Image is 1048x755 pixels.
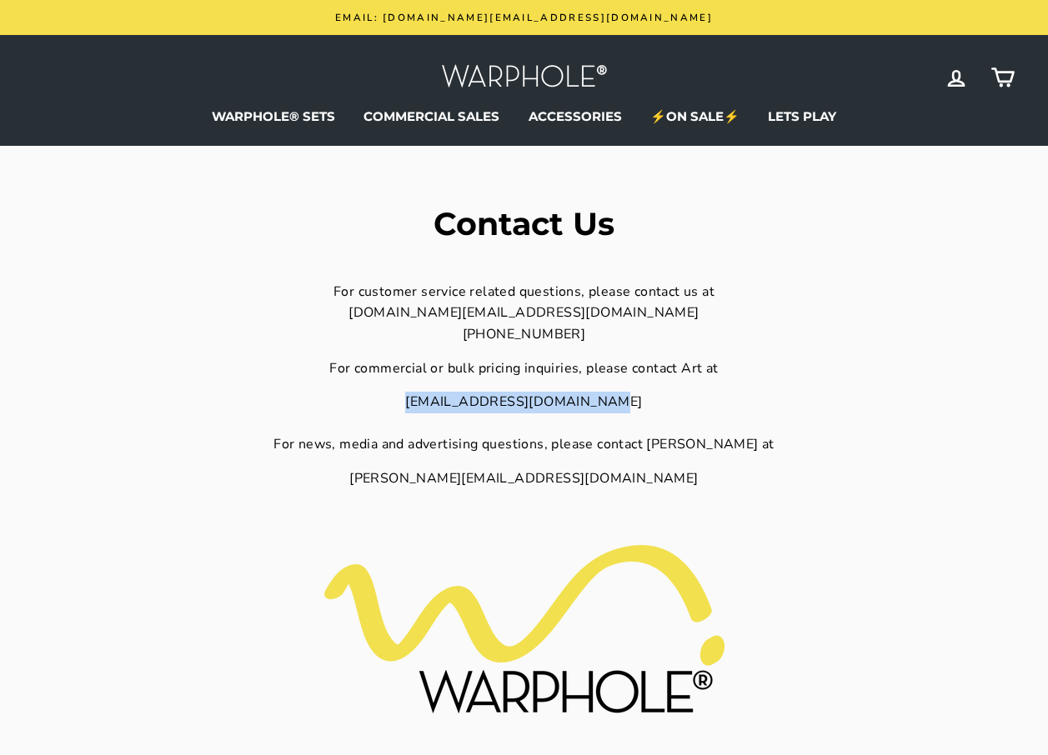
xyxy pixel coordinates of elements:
span: Email: [DOMAIN_NAME][EMAIL_ADDRESS][DOMAIN_NAME] [335,11,713,24]
img: Warphole [441,60,608,96]
img: Logo_Title_Graphic_Color_TRADEMARK_BLACK_LETTERS_3-9-21_480x480.png [324,545,725,726]
ul: Primary [33,104,1015,129]
div: [DOMAIN_NAME][EMAIL_ADDRESS][DOMAIN_NAME] [158,302,890,324]
a: COMMERCIAL SALES [351,104,512,129]
div: For customer service related questions, please contact us at [158,282,890,303]
h1: Contact Us [158,208,890,240]
div: For commercial or bulk pricing inquiries, please contact Art at [158,358,890,380]
a: Email: [DOMAIN_NAME][EMAIL_ADDRESS][DOMAIN_NAME] [38,8,1010,27]
a: ACCESSORIES [516,104,634,129]
div: [EMAIL_ADDRESS][DOMAIN_NAME] For news, media and advertising questions, please contact [PERSON_NA... [158,392,890,456]
div: [PERSON_NAME][EMAIL_ADDRESS][DOMAIN_NAME] [158,468,890,490]
a: ⚡ON SALE⚡ [638,104,752,129]
a: LETS PLAY [755,104,849,129]
div: [PHONE_NUMBER] [158,324,890,346]
a: WARPHOLE® SETS [199,104,348,129]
